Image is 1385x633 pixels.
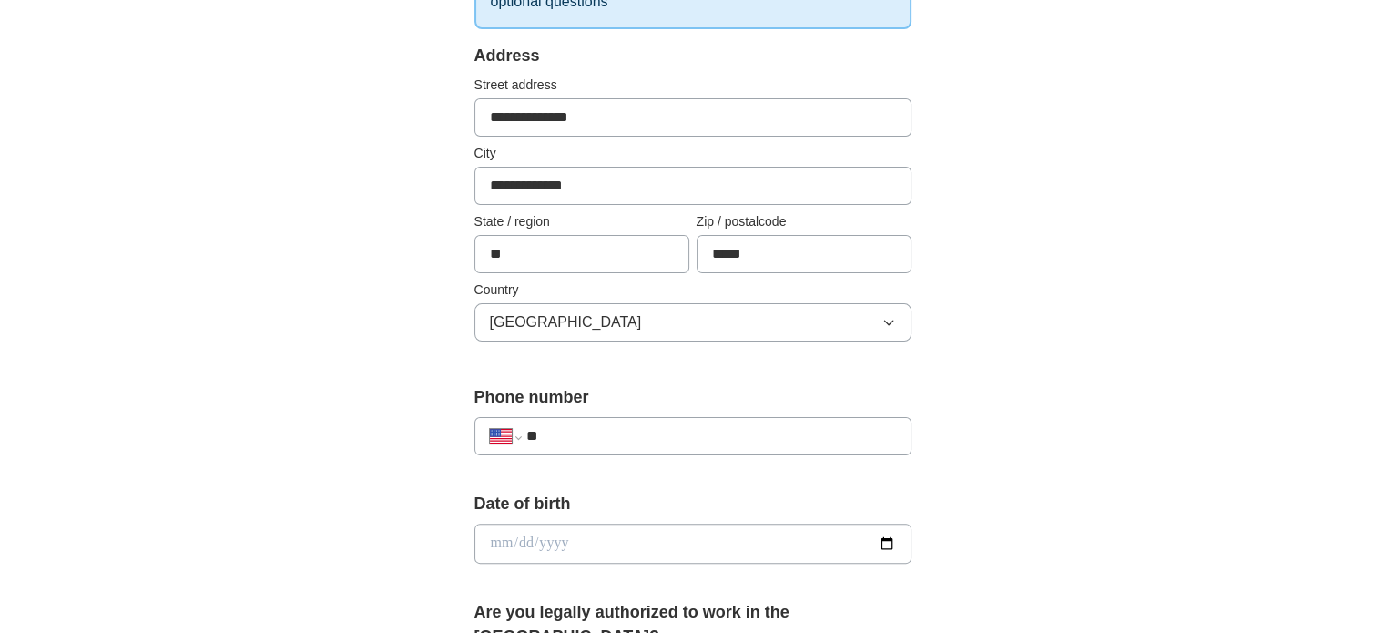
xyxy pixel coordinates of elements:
div: Address [474,44,911,68]
label: Country [474,281,911,300]
span: [GEOGRAPHIC_DATA] [490,311,642,333]
label: Date of birth [474,492,911,516]
label: Zip / postalcode [697,212,911,231]
label: Phone number [474,385,911,410]
label: Street address [474,76,911,95]
button: [GEOGRAPHIC_DATA] [474,303,911,342]
label: State / region [474,212,689,231]
label: City [474,144,911,163]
